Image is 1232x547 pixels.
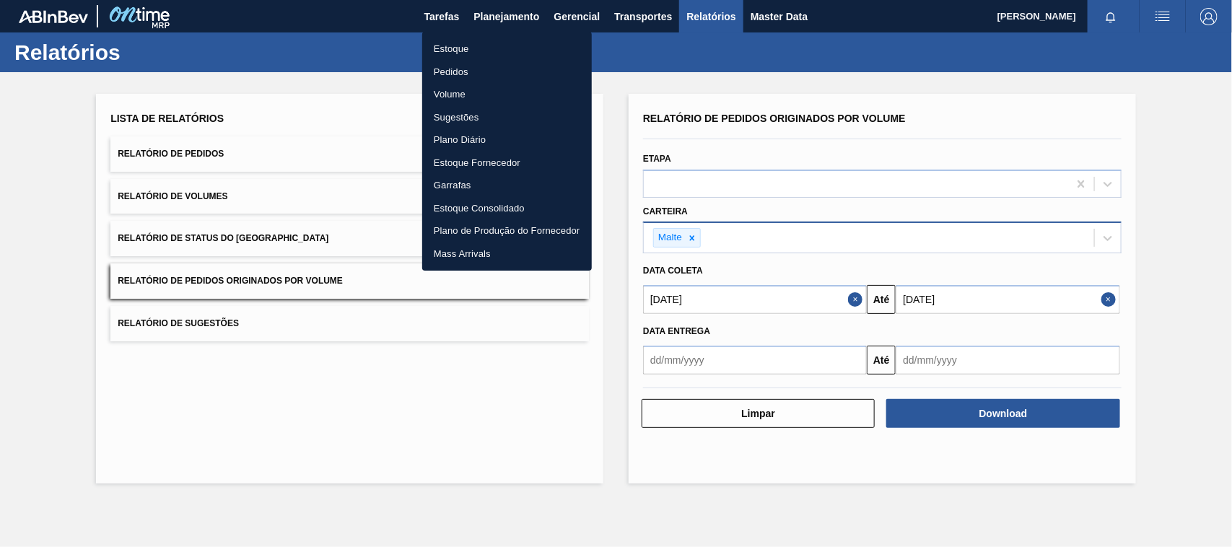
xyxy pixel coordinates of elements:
a: Estoque [422,38,592,61]
a: Mass Arrivals [422,242,592,266]
a: Garrafas [422,174,592,197]
a: Estoque Consolidado [422,197,592,220]
a: Estoque Fornecedor [422,152,592,175]
a: Plano de Produção do Fornecedor [422,219,592,242]
a: Plano Diário [422,128,592,152]
a: Sugestões [422,106,592,129]
a: Pedidos [422,61,592,84]
a: Volume [422,83,592,106]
